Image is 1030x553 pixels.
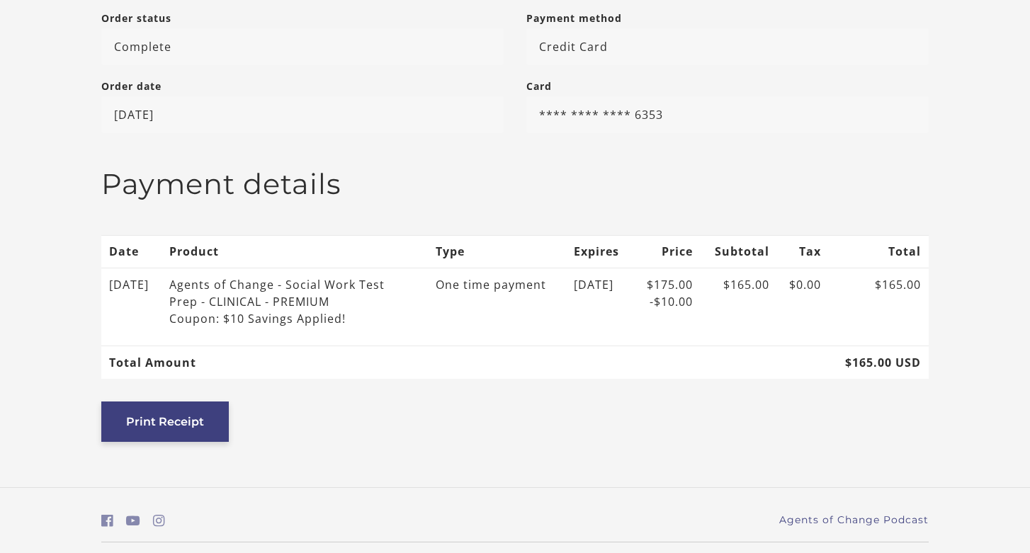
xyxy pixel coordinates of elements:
a: https://www.instagram.com/agentsofchangeprep/ (Open in a new window) [153,511,165,531]
td: One time payment [428,268,566,346]
strong: Payment method [526,11,622,25]
th: Date [101,235,162,268]
p: Credit Card [526,28,929,65]
th: Tax [777,235,829,268]
td: $0.00 [777,268,829,346]
td: $165.00 [700,268,776,346]
td: $165.00 [829,268,929,346]
td: $175.00 [633,268,700,346]
strong: $165.00 USD [845,355,921,370]
button: Print Receipt [101,401,229,442]
a: Agents of Change Podcast [779,513,929,528]
i: https://www.facebook.com/groups/aswbtestprep (Open in a new window) [101,514,113,528]
i: https://www.youtube.com/c/AgentsofChangeTestPrepbyMeaganMitchell (Open in a new window) [126,514,140,528]
th: Product [162,235,428,268]
a: https://www.facebook.com/groups/aswbtestprep (Open in a new window) [101,511,113,531]
th: Type [428,235,566,268]
strong: Total Amount [109,355,196,370]
a: https://www.youtube.com/c/AgentsofChangeTestPrepbyMeaganMitchell (Open in a new window) [126,511,140,531]
div: Agents of Change - Social Work Test Prep - CLINICAL - PREMIUM [169,276,396,310]
th: Total [829,235,929,268]
th: Price [633,235,700,268]
th: Expires [566,235,633,268]
strong: Card [526,79,552,93]
h3: Payment details [101,167,929,201]
p: Complete [101,28,504,65]
strong: Order date [101,79,162,93]
td: [DATE] [566,268,633,346]
td: [DATE] [101,268,162,346]
p: [DATE] [101,96,504,133]
p: Coupon: $10 Savings Applied! [169,310,421,327]
th: Subtotal [700,235,776,268]
i: https://www.instagram.com/agentsofchangeprep/ (Open in a new window) [153,514,165,528]
p: -$10.00 [640,293,693,310]
strong: Order status [101,11,171,25]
